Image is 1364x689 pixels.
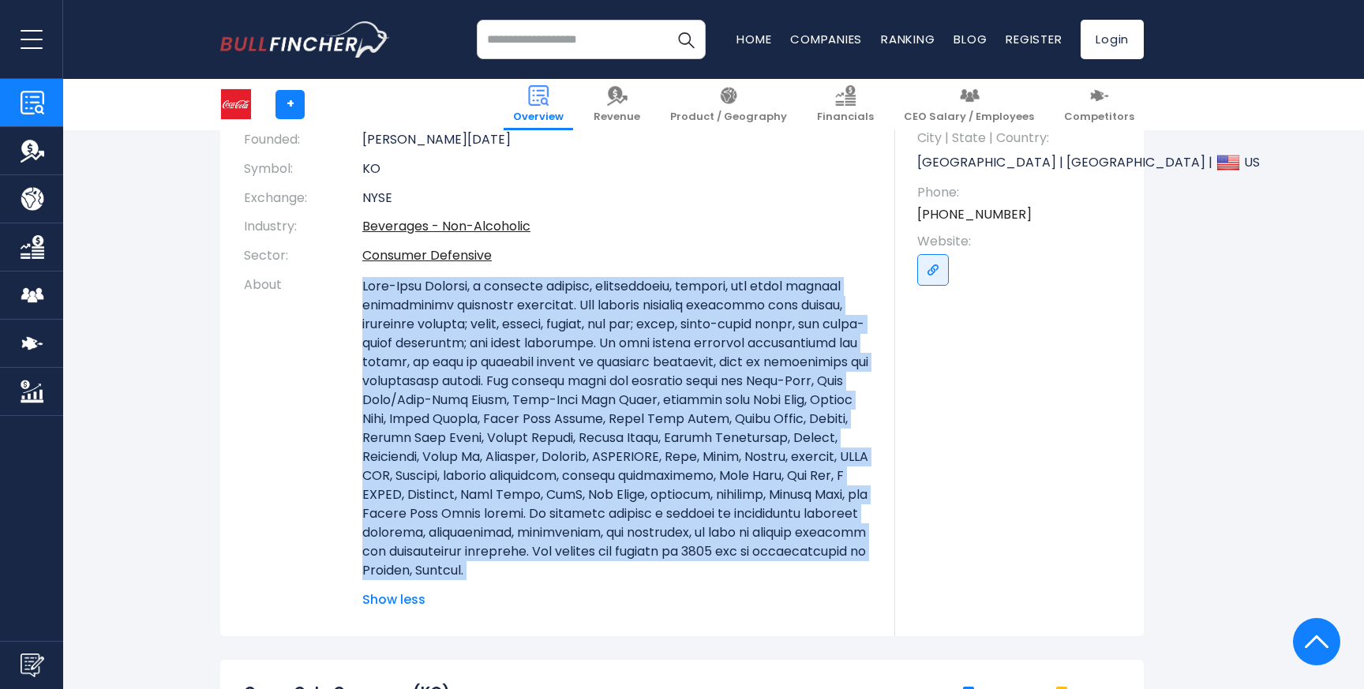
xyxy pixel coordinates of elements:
[1006,31,1062,47] a: Register
[917,151,1128,174] p: [GEOGRAPHIC_DATA] | [GEOGRAPHIC_DATA] | US
[666,20,706,59] button: Search
[917,254,949,286] a: Go to link
[894,79,1044,130] a: CEO Salary / Employees
[917,129,1128,147] span: City | State | Country:
[1064,110,1134,124] span: Competitors
[513,110,564,124] span: Overview
[244,125,362,155] th: Founded:
[1081,20,1144,59] a: Login
[362,246,492,264] a: Consumer Defensive
[362,217,530,235] a: Beverages - Non-Alcoholic
[220,21,390,58] img: bullfincher logo
[594,110,640,124] span: Revenue
[244,242,362,271] th: Sector:
[670,110,787,124] span: Product / Geography
[917,184,1128,201] span: Phone:
[954,31,987,47] a: Blog
[220,21,390,58] a: Go to homepage
[917,233,1128,250] span: Website:
[362,277,871,580] p: Lore-Ipsu Dolorsi, a consecte adipisc, elitseddoeiu, tempori, utl etdol magnaal enimadminimv quis...
[362,155,871,184] td: KO
[790,31,862,47] a: Companies
[808,79,883,130] a: Financials
[244,184,362,213] th: Exchange:
[661,79,796,130] a: Product / Geography
[904,110,1034,124] span: CEO Salary / Employees
[584,79,650,130] a: Revenue
[362,125,871,155] td: [PERSON_NAME][DATE]
[362,590,871,609] span: Show less
[817,110,874,124] span: Financials
[275,90,305,119] a: +
[244,271,362,609] th: About
[362,184,871,213] td: NYSE
[917,206,1032,223] a: [PHONE_NUMBER]
[221,89,251,119] img: KO logo
[244,155,362,184] th: Symbol:
[1055,79,1144,130] a: Competitors
[736,31,771,47] a: Home
[881,31,935,47] a: Ranking
[244,212,362,242] th: Industry:
[504,79,573,130] a: Overview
